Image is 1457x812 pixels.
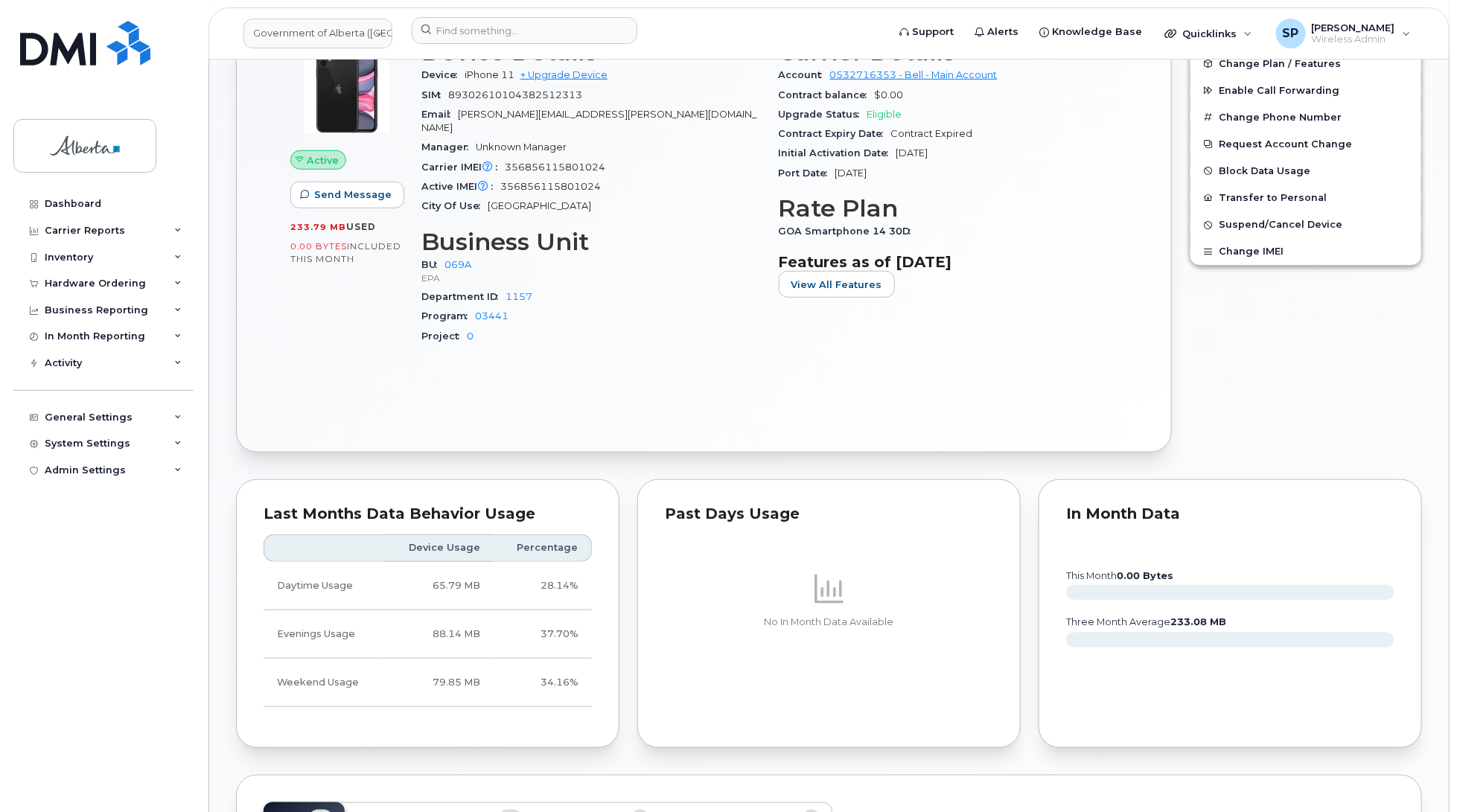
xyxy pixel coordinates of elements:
span: Eligible [867,109,902,120]
span: Quicklinks [1182,28,1237,39]
p: EPA [421,272,761,284]
span: Program [421,310,475,322]
span: Upgrade Status [779,109,867,120]
button: Change Plan / Features [1190,51,1421,77]
td: Weekend Usage [264,659,384,707]
span: Department ID [421,291,506,302]
a: Alerts [964,17,1029,47]
span: SP [1283,25,1299,42]
h3: Features as of [DATE] [779,253,1118,271]
button: Enable Call Forwarding [1190,77,1421,104]
button: Request Account Change [1190,131,1421,158]
td: Evenings Usage [264,610,384,659]
td: 34.16% [494,659,592,707]
a: Knowledge Base [1029,17,1152,47]
span: Knowledge Base [1052,25,1142,39]
span: Port Date [779,167,835,179]
button: Change Phone Number [1190,104,1421,131]
div: In Month Data [1066,507,1394,522]
span: Device [421,69,465,80]
span: [DATE] [896,147,928,159]
span: [GEOGRAPHIC_DATA] [488,200,591,211]
span: 356856115801024 [500,181,601,192]
span: Carrier IMEI [421,162,505,173]
span: Unknown Manager [476,141,567,153]
div: Last Months Data Behavior Usage [264,507,592,522]
span: [DATE] [835,167,867,179]
text: three month average [1065,616,1226,627]
div: Quicklinks [1154,19,1263,48]
button: Send Message [290,182,404,208]
span: BU [421,259,444,270]
a: 0532716353 - Bell - Main Account [830,69,998,80]
button: Change IMEI [1190,238,1421,265]
input: Find something... [412,17,637,44]
td: 28.14% [494,562,592,610]
button: Suspend/Cancel Device [1190,211,1421,238]
span: Send Message [314,188,392,202]
h3: Business Unit [421,228,761,255]
a: Government of Alberta (GOA) [243,19,392,48]
a: + Upgrade Device [520,69,608,80]
span: Enable Call Forwarding [1219,85,1339,96]
td: 79.85 MB [384,659,494,707]
div: Susannah Parlee [1266,19,1421,48]
th: Percentage [494,534,592,561]
td: 65.79 MB [384,562,494,610]
span: Contract Expiry Date [779,128,891,139]
span: 89302610104382512313 [448,89,582,100]
span: used [346,221,376,232]
span: 233.79 MB [290,222,346,232]
span: City Of Use [421,200,488,211]
h3: Device Details [421,39,761,65]
a: 03441 [475,310,508,322]
button: Transfer to Personal [1190,185,1421,211]
span: [PERSON_NAME] [1312,22,1395,33]
h3: Rate Plan [779,195,1118,222]
th: Device Usage [384,534,494,561]
span: GOA Smartphone 14 30D [779,226,919,237]
a: 1157 [506,291,532,302]
span: Manager [421,141,476,153]
span: Email [421,109,458,120]
p: No In Month Data Available [665,616,993,629]
span: Active [307,153,339,167]
a: Support [889,17,964,47]
span: iPhone 11 [465,69,514,80]
span: Account [779,69,830,80]
div: Past Days Usage [665,507,993,522]
text: this month [1065,570,1173,581]
img: iPhone_11.jpg [302,46,392,135]
span: View All Features [791,278,882,292]
td: 37.70% [494,610,592,659]
span: [PERSON_NAME][EMAIL_ADDRESS][PERSON_NAME][DOMAIN_NAME] [421,109,756,133]
a: 069A [444,259,471,270]
tspan: 233.08 MB [1170,616,1226,627]
button: Block Data Usage [1190,158,1421,185]
button: View All Features [779,271,895,298]
h3: Carrier Details [779,39,1118,65]
span: Support [912,25,954,39]
td: Daytime Usage [264,562,384,610]
span: Alerts [987,25,1018,39]
span: Contract Expired [891,128,973,139]
span: 356856115801024 [505,162,605,173]
tspan: 0.00 Bytes [1117,570,1173,581]
span: Contract balance [779,89,875,100]
td: 88.14 MB [384,610,494,659]
span: Change Plan / Features [1219,58,1341,69]
span: 0.00 Bytes [290,241,347,252]
span: $0.00 [875,89,904,100]
tr: Friday from 6:00pm to Monday 8:00am [264,659,592,707]
span: Active IMEI [421,181,500,192]
tr: Weekdays from 6:00pm to 8:00am [264,610,592,659]
span: SIM [421,89,448,100]
span: Initial Activation Date [779,147,896,159]
span: Suspend/Cancel Device [1219,220,1342,231]
span: Project [421,330,467,342]
span: Wireless Admin [1312,33,1395,45]
a: 0 [467,330,474,342]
